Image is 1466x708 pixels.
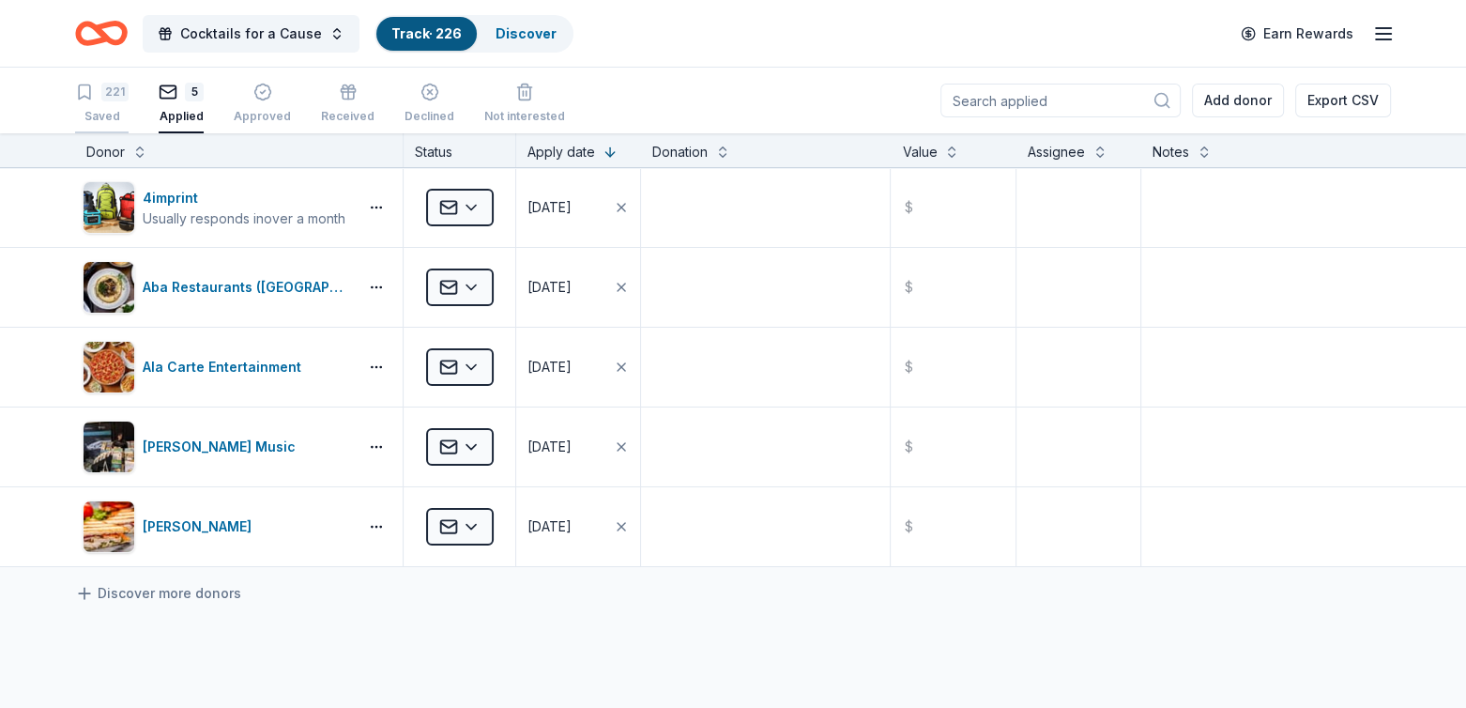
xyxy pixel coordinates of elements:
[527,356,572,378] div: [DATE]
[940,84,1181,117] input: Search applied
[159,75,204,133] button: 5Applied
[180,23,322,45] span: Cocktails for a Cause
[143,276,350,299] div: Aba Restaurants ([GEOGRAPHIC_DATA])
[1192,84,1284,117] button: Add donor
[321,75,374,133] button: Received
[143,209,345,228] div: Usually responds in over a month
[75,11,128,55] a: Home
[652,141,708,163] div: Donation
[75,109,129,124] div: Saved
[84,342,134,392] img: Image for Ala Carte Entertainment
[143,187,345,209] div: 4imprint
[75,75,129,133] button: 221Saved
[1153,141,1189,163] div: Notes
[391,25,462,41] a: Track· 226
[1295,84,1391,117] button: Export CSV
[404,133,516,167] div: Status
[516,408,640,486] button: [DATE]
[902,141,937,163] div: Value
[234,75,291,133] button: Approved
[405,75,454,133] button: Declined
[374,15,573,53] button: Track· 226Discover
[405,109,454,124] div: Declined
[1229,17,1365,51] a: Earn Rewards
[83,181,350,234] button: Image for 4imprint4imprintUsually responds inover a month
[185,83,204,101] div: 5
[159,109,204,124] div: Applied
[83,421,350,473] button: Image for Alfred Music[PERSON_NAME] Music
[84,262,134,313] img: Image for Aba Restaurants (Chicago)
[516,248,640,327] button: [DATE]
[84,182,134,233] img: Image for 4imprint
[83,500,350,553] button: Image for Augustino's[PERSON_NAME]
[75,582,241,605] a: Discover more donors
[527,196,572,219] div: [DATE]
[527,436,572,458] div: [DATE]
[84,422,134,472] img: Image for Alfred Music
[496,25,557,41] a: Discover
[83,341,350,393] button: Image for Ala Carte EntertainmentAla Carte Entertainment
[143,516,259,538] div: [PERSON_NAME]
[527,276,572,299] div: [DATE]
[484,109,565,124] div: Not interested
[234,109,291,124] div: Approved
[1028,141,1085,163] div: Assignee
[516,487,640,566] button: [DATE]
[516,328,640,407] button: [DATE]
[86,141,125,163] div: Donor
[84,501,134,552] img: Image for Augustino's
[143,356,309,378] div: Ala Carte Entertainment
[321,109,374,124] div: Received
[484,75,565,133] button: Not interested
[527,516,572,538] div: [DATE]
[143,15,359,53] button: Cocktails for a Cause
[101,83,129,101] div: 221
[143,436,303,458] div: [PERSON_NAME] Music
[527,141,595,163] div: Apply date
[83,261,350,314] button: Image for Aba Restaurants (Chicago)Aba Restaurants ([GEOGRAPHIC_DATA])
[516,168,640,247] button: [DATE]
